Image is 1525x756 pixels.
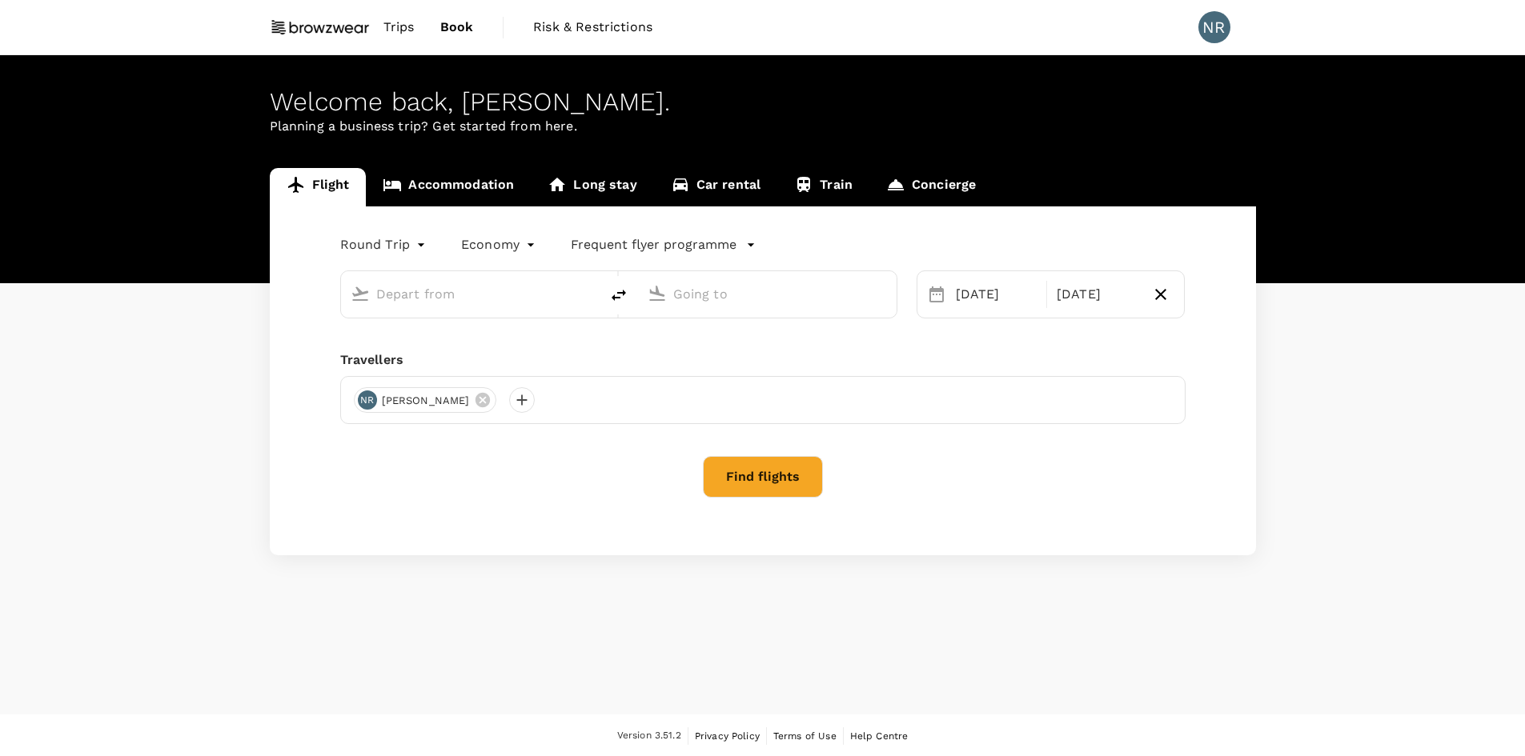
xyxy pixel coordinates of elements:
[777,168,869,206] a: Train
[885,292,889,295] button: Open
[1198,11,1230,43] div: NR
[571,235,756,254] button: Frequent flyer programme
[340,350,1186,370] div: Travellers
[949,278,1043,310] div: [DATE]
[383,18,415,37] span: Trips
[372,393,480,409] span: [PERSON_NAME]
[533,18,652,37] span: Risk & Restrictions
[340,232,430,258] div: Round Trip
[531,168,653,206] a: Long stay
[571,235,736,254] p: Frequent flyer programme
[354,387,497,413] div: NR[PERSON_NAME]
[703,456,823,498] button: Find flights
[600,276,638,314] button: delete
[440,18,474,37] span: Book
[270,117,1256,136] p: Planning a business trip? Get started from here.
[270,87,1256,117] div: Welcome back , [PERSON_NAME] .
[673,282,863,306] input: Going to
[270,10,371,45] img: Browzwear Solutions Pte Ltd
[869,168,993,206] a: Concierge
[695,727,760,745] a: Privacy Policy
[654,168,778,206] a: Car rental
[461,232,539,258] div: Economy
[773,730,837,742] span: Terms of Use
[588,292,592,295] button: Open
[358,390,377,410] div: NR
[376,282,566,306] input: Depart from
[617,728,681,744] span: Version 3.51.2
[695,730,760,742] span: Privacy Policy
[1050,278,1144,310] div: [DATE]
[850,730,909,742] span: Help Centre
[366,168,531,206] a: Accommodation
[270,168,367,206] a: Flight
[850,727,909,745] a: Help Centre
[773,727,837,745] a: Terms of Use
